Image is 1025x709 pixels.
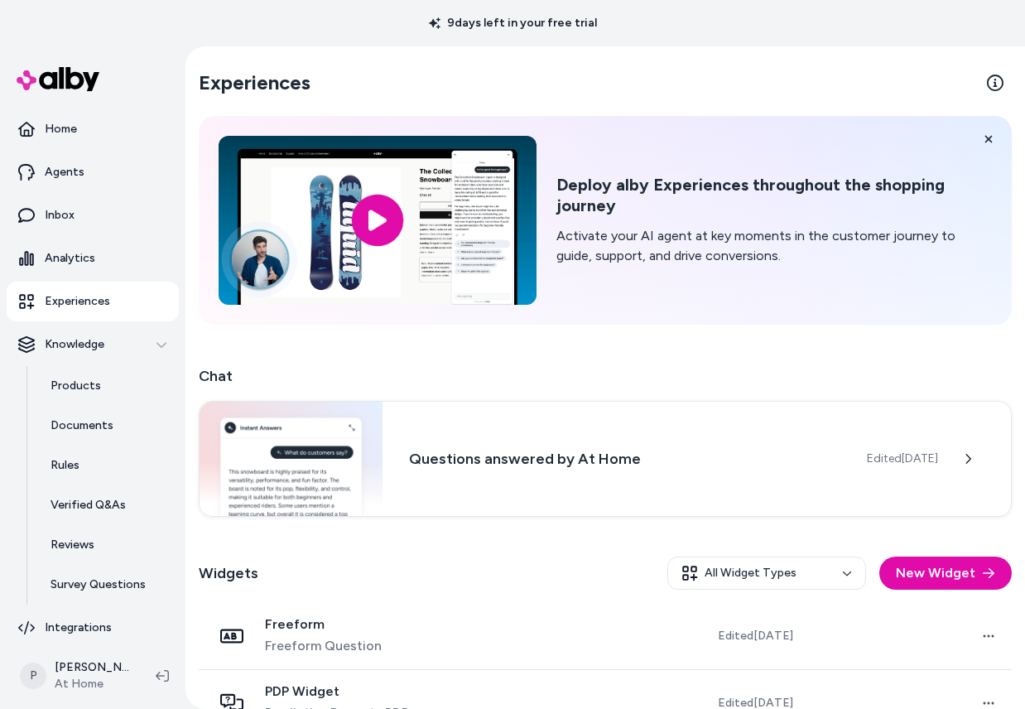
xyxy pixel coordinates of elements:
[45,164,84,181] p: Agents
[34,446,179,485] a: Rules
[10,649,142,702] button: P[PERSON_NAME]At Home
[45,121,77,137] p: Home
[20,663,46,689] span: P
[51,417,113,434] p: Documents
[34,406,179,446] a: Documents
[667,557,866,590] button: All Widget Types
[199,364,1012,388] h2: Chat
[51,497,126,514] p: Verified Q&As
[51,457,79,474] p: Rules
[199,401,1012,517] a: Chat widgetQuestions answered by At HomeEdited[DATE]
[199,562,258,585] h2: Widgets
[7,152,179,192] a: Agents
[34,485,179,525] a: Verified Q&As
[7,195,179,235] a: Inbox
[55,659,129,676] p: [PERSON_NAME]
[45,207,75,224] p: Inbox
[718,628,793,644] span: Edited [DATE]
[55,676,129,692] span: At Home
[7,239,179,278] a: Analytics
[265,683,409,700] span: PDP Widget
[34,525,179,565] a: Reviews
[556,226,992,266] p: Activate your AI agent at key moments in the customer journey to guide, support, and drive conver...
[409,447,840,470] h3: Questions answered by At Home
[51,378,101,394] p: Products
[45,250,95,267] p: Analytics
[7,109,179,149] a: Home
[51,537,94,553] p: Reviews
[7,282,179,321] a: Experiences
[556,175,992,216] h2: Deploy alby Experiences throughout the shopping journey
[265,616,382,633] span: Freeform
[17,67,99,91] img: alby Logo
[34,565,179,605] a: Survey Questions
[265,636,382,656] span: Freeform Question
[7,608,179,648] a: Integrations
[867,451,938,467] span: Edited [DATE]
[45,620,112,636] p: Integrations
[199,70,310,96] h2: Experiences
[419,15,607,31] p: 9 days left in your free trial
[200,402,383,516] img: Chat widget
[51,576,146,593] p: Survey Questions
[34,366,179,406] a: Products
[45,293,110,310] p: Experiences
[7,325,179,364] button: Knowledge
[879,557,1012,590] button: New Widget
[45,336,104,353] p: Knowledge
